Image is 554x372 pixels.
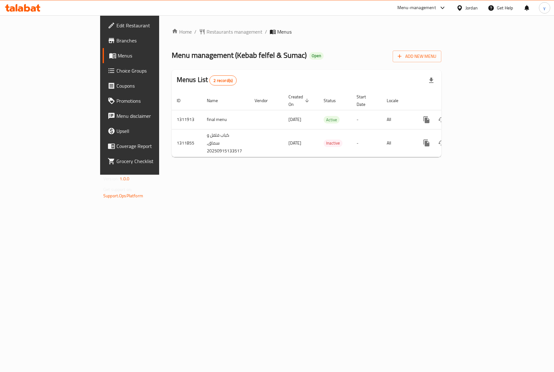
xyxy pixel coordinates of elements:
[277,28,292,36] span: Menus
[116,67,188,74] span: Choice Groups
[103,93,193,108] a: Promotions
[465,4,478,11] div: Jordan
[177,75,237,85] h2: Menus List
[116,22,188,29] span: Edit Restaurant
[172,28,441,36] nav: breadcrumb
[255,97,276,104] span: Vendor
[393,51,441,62] button: Add New Menu
[103,78,193,93] a: Coupons
[103,48,193,63] a: Menus
[324,97,344,104] span: Status
[352,110,382,129] td: -
[352,129,382,157] td: -
[116,112,188,120] span: Menu disclaimer
[103,175,119,183] span: Version:
[419,112,434,127] button: more
[103,139,193,154] a: Coverage Report
[414,91,484,110] th: Actions
[172,91,484,157] table: enhanced table
[434,112,449,127] button: Change Status
[103,18,193,33] a: Edit Restaurant
[265,28,267,36] li: /
[387,97,406,104] span: Locale
[202,129,250,157] td: كباب فلفل و سماق, 20250915133517
[419,135,434,150] button: more
[103,108,193,123] a: Menu disclaimer
[324,116,340,123] span: Active
[116,142,188,150] span: Coverage Report
[103,63,193,78] a: Choice Groups
[309,52,324,60] div: Open
[288,93,311,108] span: Created On
[116,157,188,165] span: Grocery Checklist
[382,129,414,157] td: All
[199,28,262,36] a: Restaurants management
[103,185,132,194] span: Get support on:
[194,28,196,36] li: /
[434,135,449,150] button: Change Status
[398,52,436,60] span: Add New Menu
[207,97,226,104] span: Name
[210,78,236,84] span: 2 record(s)
[116,97,188,105] span: Promotions
[207,28,262,36] span: Restaurants management
[118,52,188,59] span: Menus
[116,127,188,135] span: Upsell
[103,123,193,139] a: Upsell
[116,37,188,44] span: Branches
[103,154,193,169] a: Grocery Checklist
[324,139,342,147] span: Inactive
[202,110,250,129] td: final menu
[116,82,188,90] span: Coupons
[288,115,301,123] span: [DATE]
[309,53,324,58] span: Open
[103,33,193,48] a: Branches
[543,4,546,11] span: y
[288,139,301,147] span: [DATE]
[172,48,307,62] span: Menu management ( Kebab felfel & Sumac )
[209,75,237,85] div: Total records count
[103,192,143,200] a: Support.OpsPlatform
[424,73,439,88] div: Export file
[120,175,129,183] span: 1.0.0
[382,110,414,129] td: All
[397,4,436,12] div: Menu-management
[357,93,374,108] span: Start Date
[177,97,189,104] span: ID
